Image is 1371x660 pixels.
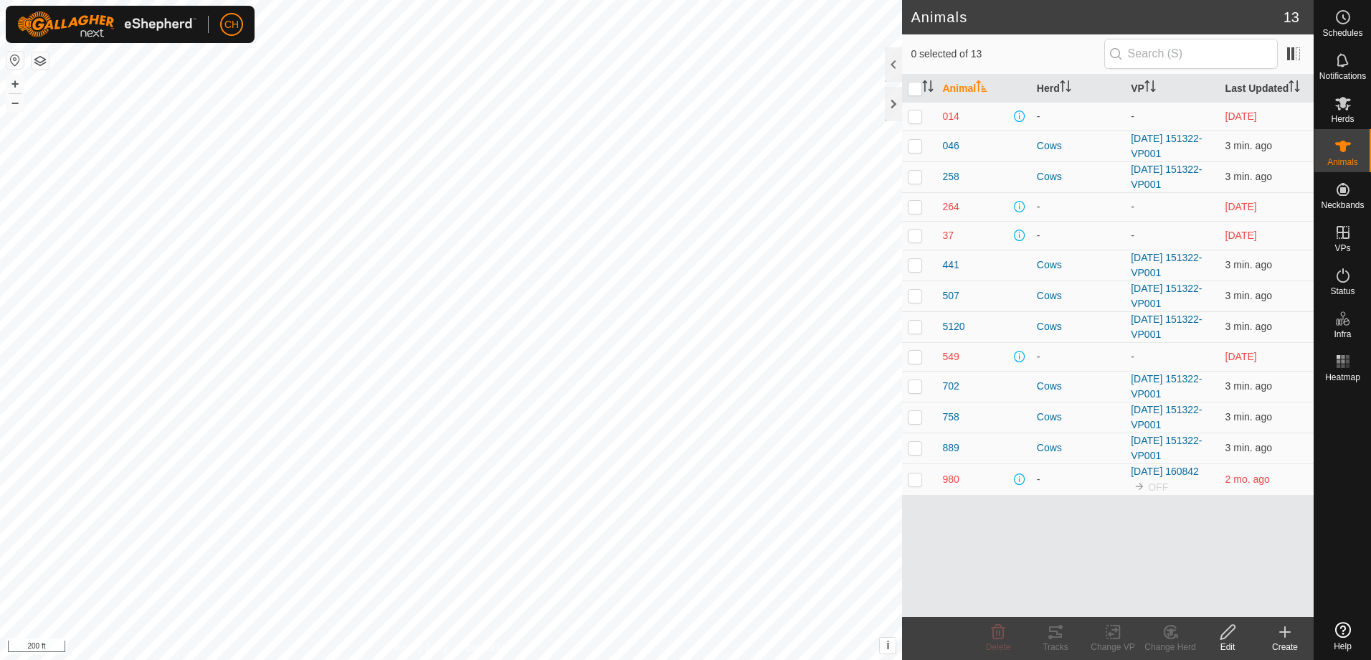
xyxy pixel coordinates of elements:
div: Cows [1037,288,1119,303]
div: Cows [1037,379,1119,394]
span: Status [1330,287,1355,296]
div: Cows [1037,440,1119,456]
p-sorticon: Activate to sort [1060,82,1071,94]
span: Aug 9, 2025, 9:17 PM [1225,201,1257,212]
span: Aug 18, 2025, 4:32 PM [1225,442,1272,453]
span: Aug 18, 2025, 4:32 PM [1225,411,1272,423]
span: OFF [1148,481,1168,493]
span: Aug 18, 2025, 4:32 PM [1225,140,1272,151]
span: Aug 18, 2025, 4:32 PM [1225,259,1272,270]
th: VP [1125,75,1219,103]
div: Cows [1037,169,1119,184]
div: Cows [1037,138,1119,154]
img: to [1134,481,1145,492]
div: Create [1256,641,1314,654]
a: [DATE] 151322-VP001 [1131,133,1202,159]
button: i [880,638,896,654]
th: Animal [936,75,1030,103]
a: [DATE] 151322-VP001 [1131,252,1202,278]
span: Jul 21, 2025, 8:47 PM [1225,230,1257,241]
span: Help [1334,642,1352,651]
h2: Animals [911,9,1283,26]
span: 046 [942,138,959,154]
button: + [6,75,24,93]
a: [DATE] 151322-VP001 [1131,283,1202,309]
div: Cows [1037,258,1119,273]
button: – [6,94,24,111]
a: [DATE] 151322-VP001 [1131,164,1202,190]
span: Aug 9, 2025, 9:17 PM [1225,110,1257,122]
a: [DATE] 160842 [1131,466,1199,477]
span: Jun 11, 2025, 11:17 AM [1225,473,1270,485]
div: Cows [1037,319,1119,334]
span: 264 [942,199,959,214]
div: Tracks [1027,641,1084,654]
div: Change Herd [1142,641,1199,654]
p-sorticon: Activate to sort [922,82,934,94]
a: [DATE] 151322-VP001 [1131,313,1202,340]
span: VPs [1334,244,1350,253]
div: - [1037,199,1119,214]
span: 702 [942,379,959,394]
span: i [886,639,889,651]
span: 37 [942,228,954,243]
a: Help [1314,616,1371,656]
a: Privacy Policy [394,641,448,654]
span: Infra [1334,330,1351,339]
span: 980 [942,472,959,487]
span: 758 [942,410,959,425]
span: 258 [942,169,959,184]
span: Aug 18, 2025, 4:32 PM [1225,321,1272,332]
span: Notifications [1319,72,1366,80]
p-sorticon: Activate to sort [976,82,987,94]
span: Aug 18, 2025, 4:32 PM [1225,380,1272,392]
span: Aug 18, 2025, 4:32 PM [1225,290,1272,301]
span: 441 [942,258,959,273]
span: 549 [942,349,959,364]
input: Search (S) [1104,39,1278,69]
th: Last Updated [1220,75,1314,103]
span: 889 [942,440,959,456]
a: [DATE] 151322-VP001 [1131,435,1202,461]
span: Aug 18, 2025, 4:32 PM [1225,171,1272,182]
span: Schedules [1322,29,1362,37]
app-display-virtual-paddock-transition: - [1131,230,1134,241]
span: CH [224,17,239,32]
span: 014 [942,109,959,124]
div: - [1037,349,1119,364]
app-display-virtual-paddock-transition: - [1131,110,1134,122]
span: Animals [1327,158,1358,166]
a: Contact Us [465,641,508,654]
a: [DATE] 151322-VP001 [1131,373,1202,400]
p-sorticon: Activate to sort [1289,82,1300,94]
a: [DATE] 151322-VP001 [1131,404,1202,430]
app-display-virtual-paddock-transition: - [1131,201,1134,212]
span: Aug 9, 2025, 9:17 PM [1225,351,1257,362]
app-display-virtual-paddock-transition: - [1131,351,1134,362]
button: Map Layers [32,52,49,70]
span: 0 selected of 13 [911,47,1104,62]
span: 5120 [942,319,964,334]
img: Gallagher Logo [17,11,196,37]
div: Cows [1037,410,1119,425]
div: - [1037,472,1119,487]
p-sorticon: Activate to sort [1144,82,1156,94]
span: 13 [1284,6,1299,28]
button: Reset Map [6,52,24,69]
div: - [1037,109,1119,124]
span: Herds [1331,115,1354,123]
span: Heatmap [1325,373,1360,382]
span: 507 [942,288,959,303]
span: Delete [986,642,1011,652]
div: Edit [1199,641,1256,654]
th: Herd [1031,75,1125,103]
span: Neckbands [1321,201,1364,209]
div: Change VP [1084,641,1142,654]
div: - [1037,228,1119,243]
